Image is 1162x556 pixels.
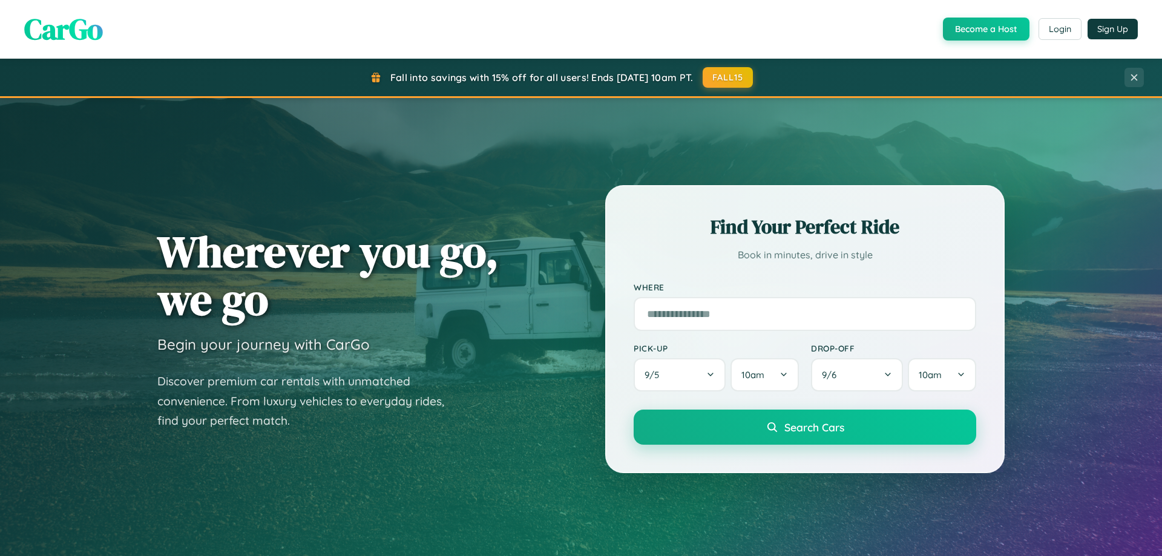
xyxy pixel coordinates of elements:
[919,369,942,381] span: 10am
[645,369,665,381] span: 9 / 5
[1039,18,1082,40] button: Login
[1088,19,1138,39] button: Sign Up
[784,420,844,434] span: Search Cars
[157,335,370,353] h3: Begin your journey with CarGo
[811,343,976,353] label: Drop-off
[634,214,976,240] h2: Find Your Perfect Ride
[703,67,753,88] button: FALL15
[634,246,976,264] p: Book in minutes, drive in style
[24,9,103,49] span: CarGo
[730,358,799,391] button: 10am
[157,227,499,323] h1: Wherever you go, we go
[908,358,976,391] button: 10am
[390,71,694,83] span: Fall into savings with 15% off for all users! Ends [DATE] 10am PT.
[634,358,726,391] button: 9/5
[634,282,976,292] label: Where
[822,369,842,381] span: 9 / 6
[943,18,1029,41] button: Become a Host
[811,358,903,391] button: 9/6
[157,371,460,431] p: Discover premium car rentals with unmatched convenience. From luxury vehicles to everyday rides, ...
[741,369,764,381] span: 10am
[634,343,799,353] label: Pick-up
[634,410,976,445] button: Search Cars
